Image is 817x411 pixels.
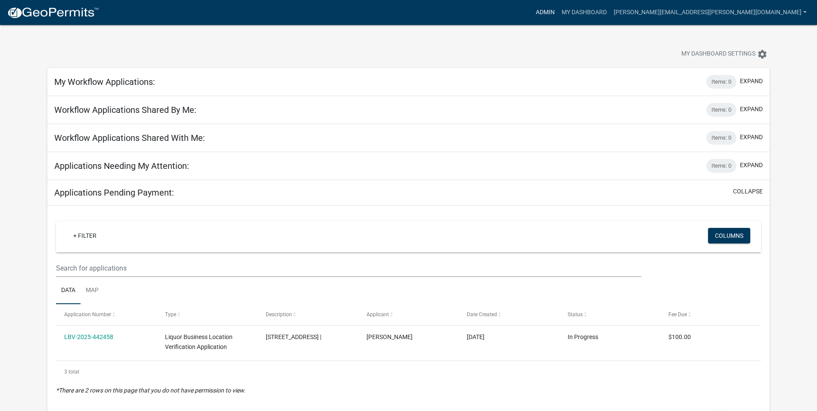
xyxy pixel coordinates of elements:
datatable-header-cell: Fee Due [660,304,761,325]
datatable-header-cell: Date Created [459,304,559,325]
h5: Workflow Applications Shared By Me: [54,105,196,115]
div: Items: 0 [706,131,736,145]
span: 06/27/2025 [467,333,485,340]
i: *There are 2 rows on this page that you do not have permission to view. [56,387,245,394]
h5: Applications Needing My Attention: [54,161,189,171]
a: Map [81,277,104,305]
a: Admin [532,4,558,21]
span: $100.00 [668,333,691,340]
div: Items: 0 [706,159,736,173]
datatable-header-cell: Description [258,304,358,325]
h5: My Workflow Applications: [54,77,155,87]
span: In Progress [568,333,598,340]
a: [PERSON_NAME][EMAIL_ADDRESS][PERSON_NAME][DOMAIN_NAME] [610,4,810,21]
span: Application Number [64,311,111,318]
button: expand [740,161,763,170]
span: Status [568,311,583,318]
div: Items: 0 [706,75,736,89]
datatable-header-cell: Type [157,304,258,325]
span: Liquor Business Location Verification Application [165,333,233,350]
button: expand [740,133,763,142]
datatable-header-cell: Status [559,304,660,325]
input: Search for applications [56,259,641,277]
span: Date Created [467,311,497,318]
datatable-header-cell: Application Number [56,304,157,325]
span: Type [165,311,176,318]
button: Columns [708,228,750,243]
i: settings [757,49,767,59]
div: Items: 0 [706,103,736,117]
span: Fee Due [668,311,687,318]
div: collapse [47,205,770,403]
button: My Dashboard Settingssettings [674,46,774,62]
span: Shylee Bryanne Harreld-Swan [367,333,413,340]
a: + Filter [66,228,103,243]
span: My Dashboard Settings [681,49,755,59]
datatable-header-cell: Applicant [358,304,459,325]
span: Applicant [367,311,389,318]
button: expand [740,77,763,86]
h5: Applications Pending Payment: [54,187,174,198]
h5: Workflow Applications Shared With Me: [54,133,205,143]
a: Data [56,277,81,305]
button: collapse [733,187,763,196]
span: Description [266,311,292,318]
a: My Dashboard [558,4,610,21]
a: LBV-2025-442458 [64,333,113,340]
div: 3 total [56,361,761,383]
button: expand [740,105,763,114]
span: 7983 E 400 N, Kokomo, IN 46901 | [266,333,321,340]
